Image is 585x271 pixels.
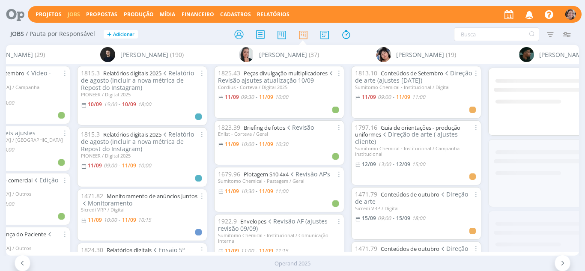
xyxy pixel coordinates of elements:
[244,124,285,131] a: Briefing de fotos
[376,47,391,62] img: E
[218,11,254,18] button: Cadastros
[289,170,331,178] span: Revisão AF's
[218,69,335,84] span: Revisão ajsutes atualização 10/09
[412,93,425,101] : 11:00
[68,11,80,18] a: Jobs
[355,123,377,131] span: 1797.16
[446,50,456,59] span: (19)
[412,161,425,168] : 15:00
[309,50,319,59] span: (37)
[381,69,443,77] a: Conteúdos de Setembro
[121,11,156,18] button: Produção
[259,247,273,254] : 11/09
[182,11,214,18] a: Financeiro
[119,163,120,168] : -
[88,162,102,169] : 11/09
[218,170,240,178] span: 1679.96
[119,217,120,223] : -
[218,131,340,137] div: Enlist - Corteva / Geral
[256,189,257,194] : -
[355,84,478,90] div: Sumitomo Chemical - Institucional / Digital
[275,188,288,195] : 11:00
[225,93,239,101] : 11/09
[81,69,194,92] span: Relatório de agosto (incluir a nova métrica de Repost do Instagram)
[256,95,257,100] : -
[285,123,314,131] span: Revisão
[241,93,254,101] : 09:30
[160,11,175,18] a: Mídia
[259,140,273,148] : 11/09
[65,11,83,18] button: Jobs
[565,7,576,22] button: A
[124,11,154,18] a: Produção
[107,30,111,39] span: +
[35,50,45,59] span: (29)
[122,216,136,223] : 11/09
[138,216,151,223] : 10:15
[220,11,251,18] span: Cadastros
[256,142,257,147] : -
[218,217,328,232] span: Revisão AF (ajustes revisão 09/09)
[218,69,240,77] span: 1825.43
[396,93,410,101] : 11/09
[378,93,391,101] : 09:00
[454,27,539,41] input: Busca
[275,140,288,148] : 10:30
[225,140,239,148] : 11/09
[381,245,439,253] a: Conteúdos de outubro
[81,192,103,200] span: 1471.82
[104,216,117,223] : 10:00
[396,161,410,168] : 12/09
[257,11,290,18] a: Relatórios
[86,11,117,18] span: Propostas
[254,11,292,18] button: Relatórios
[33,11,64,18] button: Projetos
[396,214,410,222] : 15/09
[355,146,478,157] div: Sumitomo Chemical - Institucional / Campanha Institucional
[81,246,103,254] span: 1824.30
[259,188,273,195] : 11/09
[519,47,534,62] img: K
[355,130,458,146] span: Direção de arte ( ajustes cliente)
[355,124,460,139] a: Guia de orientações - produção uniformes
[362,93,376,101] : 11/09
[1,99,14,107] : 18:00
[241,188,254,195] : 10:30
[218,178,340,184] div: Sumitomo Chemical - Pastagem / Geral
[244,170,289,178] a: Plotagem S10 4x4
[355,190,377,198] span: 1471.79
[225,247,239,254] : 11/09
[218,232,340,244] div: Sumitomo Chemical - Institucional / Comunicação interna
[81,130,100,138] span: 1815.3
[355,244,377,253] span: 1471.79
[240,217,266,225] a: Envelopes
[122,162,136,169] : 11/09
[362,214,376,222] : 15/09
[113,32,134,37] span: Adicionar
[81,130,194,153] span: Relatório de agosto (incluir a nova métrica de Repost do Instagram)
[170,50,184,59] span: (190)
[81,153,203,158] div: PIONEER / Digital 2025
[275,247,288,254] : 11:15
[36,11,62,18] a: Projetos
[393,162,394,167] : -
[104,162,117,169] : 09:00
[275,93,288,101] : 10:00
[107,246,152,254] a: Relatórios digitais
[81,199,133,207] span: Monitoramento
[241,140,254,148] : 10:00
[157,11,178,18] button: Mídia
[565,9,576,20] img: A
[10,30,24,38] span: Jobs
[104,101,117,108] : 15:00
[1,200,14,208] : 12:00
[81,207,203,212] div: Sicredi VRP / Digital
[88,101,102,108] : 10/09
[355,69,377,77] span: 1813.10
[412,214,425,222] : 18:00
[81,92,203,97] div: PIONEER / Digital 2025
[104,30,138,39] button: +Adicionar
[355,205,478,211] div: Sicredi VRP / Digital
[393,95,394,100] : -
[378,161,391,168] : 13:00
